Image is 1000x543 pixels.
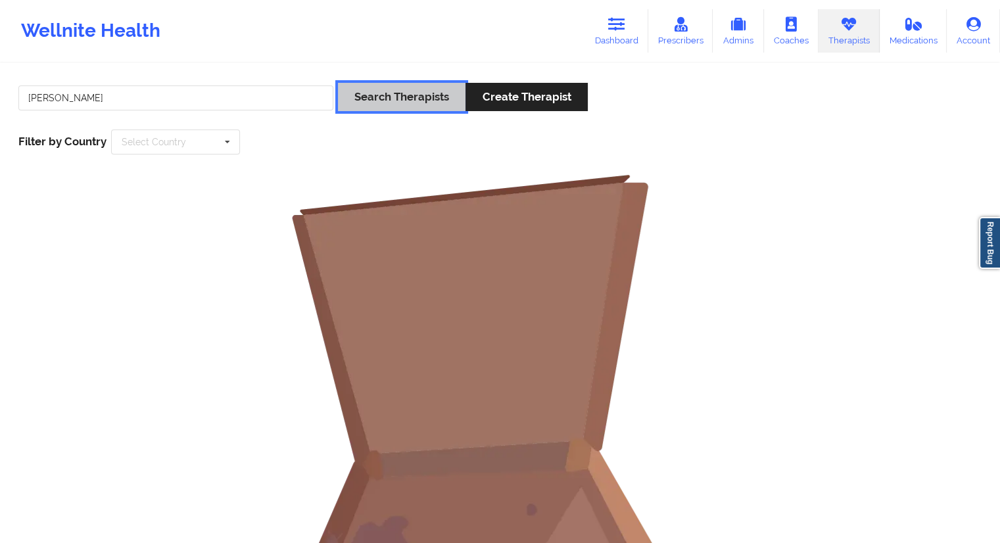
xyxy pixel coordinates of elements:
a: Report Bug [979,217,1000,269]
a: Admins [713,9,764,53]
a: Therapists [819,9,880,53]
input: Search Keywords [18,85,333,110]
a: Coaches [764,9,819,53]
div: Select Country [122,137,186,147]
a: Prescribers [648,9,713,53]
a: Account [947,9,1000,53]
span: Filter by Country [18,135,107,148]
a: Dashboard [585,9,648,53]
a: Medications [880,9,947,53]
button: Create Therapist [465,83,587,111]
button: Search Therapists [338,83,465,111]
